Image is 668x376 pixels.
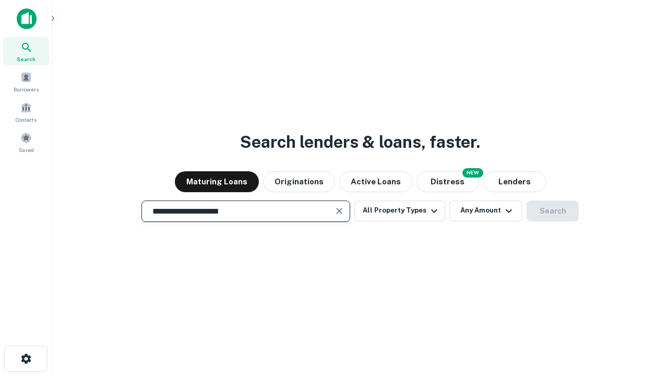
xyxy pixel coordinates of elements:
span: Borrowers [14,85,39,93]
iframe: Chat Widget [616,292,668,343]
a: Search [3,37,49,65]
div: NEW [462,168,483,178]
span: Saved [19,146,34,154]
a: Saved [3,128,49,156]
img: capitalize-icon.png [17,8,37,29]
button: Any Amount [449,201,522,221]
button: Lenders [483,171,546,192]
button: All Property Types [354,201,445,221]
a: Borrowers [3,67,49,96]
button: Clear [332,204,347,218]
button: Originations [263,171,335,192]
span: Contacts [16,115,37,124]
a: Contacts [3,98,49,126]
button: Active Loans [339,171,412,192]
button: Search distressed loans with lien and other non-mortgage details. [416,171,479,192]
h3: Search lenders & loans, faster. [240,130,480,155]
button: Maturing Loans [175,171,259,192]
span: Search [17,55,35,63]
